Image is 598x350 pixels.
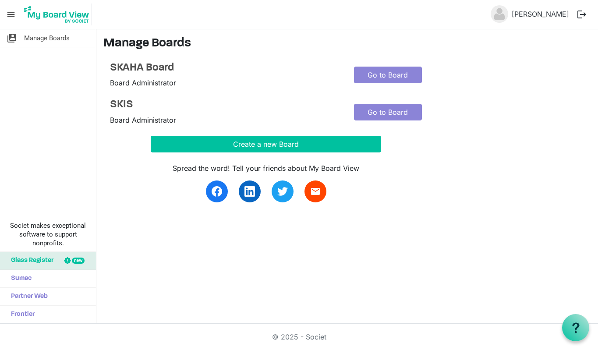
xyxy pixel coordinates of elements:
a: email [304,180,326,202]
div: new [72,258,85,264]
img: linkedin.svg [244,186,255,197]
a: Go to Board [354,104,422,120]
span: email [310,186,321,197]
span: menu [3,6,19,23]
span: Frontier [7,306,35,323]
button: logout [573,5,591,24]
a: SKIS [110,99,341,111]
a: Go to Board [354,67,422,83]
span: Societ makes exceptional software to support nonprofits. [4,221,92,247]
span: switch_account [7,29,17,47]
h3: Manage Boards [103,36,591,51]
span: Board Administrator [110,116,176,124]
img: twitter.svg [277,186,288,197]
div: Spread the word! Tell your friends about My Board View [151,163,382,173]
span: Board Administrator [110,78,176,87]
img: facebook.svg [212,186,222,197]
span: Manage Boards [24,29,70,47]
a: My Board View Logo [21,4,96,25]
a: © 2025 - Societ [272,332,326,341]
img: no-profile-picture.svg [491,5,508,23]
img: My Board View Logo [21,4,92,25]
a: SKAHA Board [110,62,341,74]
span: Sumac [7,270,32,287]
button: Create a new Board [151,136,382,152]
span: Glass Register [7,252,53,269]
span: Partner Web [7,288,48,305]
a: [PERSON_NAME] [508,5,573,23]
